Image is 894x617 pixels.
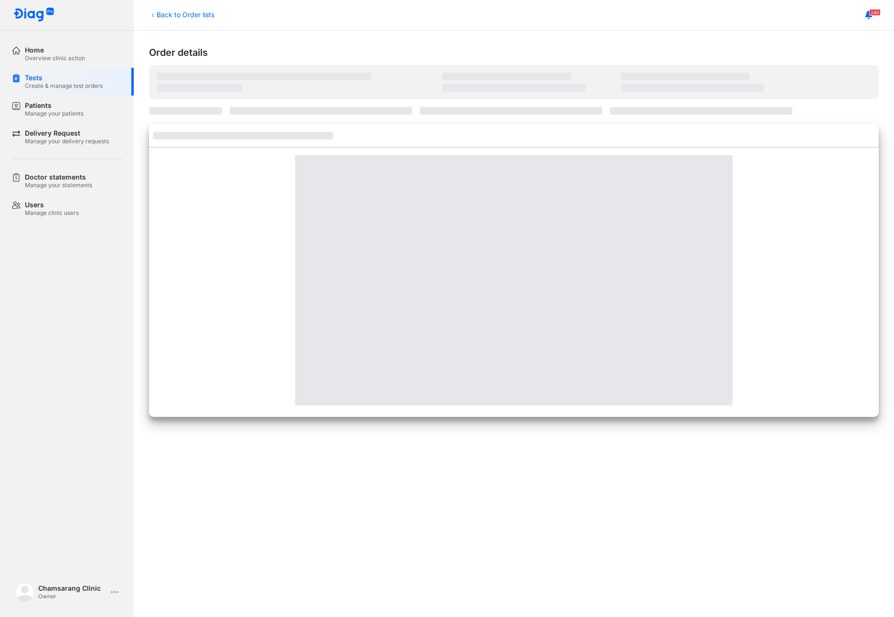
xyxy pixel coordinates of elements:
[25,138,109,145] div: Manage your delivery requests
[869,9,881,16] span: 240
[25,101,84,110] div: Patients
[149,46,879,59] div: Order details
[38,584,107,593] div: Chamsarang Clinic
[149,10,214,20] div: Back to Order lists
[38,593,107,600] div: Owner
[25,110,84,117] div: Manage your patients
[25,173,92,181] div: Doctor statements
[25,74,103,82] div: Tests
[25,201,79,209] div: Users
[25,181,92,189] div: Manage your statements
[25,54,85,62] div: Overview clinic action
[25,46,85,54] div: Home
[25,129,109,138] div: Delivery Request
[15,583,34,602] img: logo
[25,82,103,90] div: Create & manage test orders
[25,209,79,217] div: Manage clinic users
[13,8,54,22] img: logo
